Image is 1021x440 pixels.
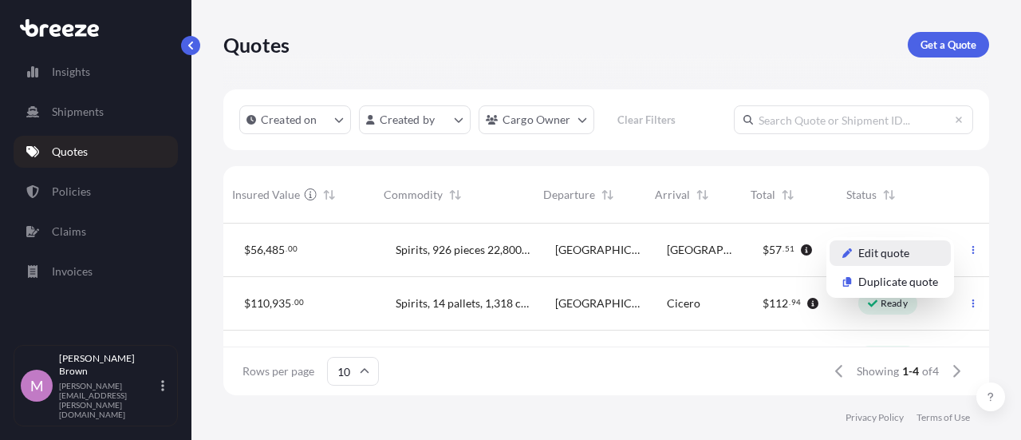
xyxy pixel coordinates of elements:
[826,237,954,298] div: Actions
[830,269,951,295] a: Duplicate quote
[858,245,909,261] p: Edit quote
[920,37,976,53] p: Get a Quote
[858,274,938,290] p: Duplicate quote
[223,32,290,57] p: Quotes
[830,240,951,266] a: Edit quote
